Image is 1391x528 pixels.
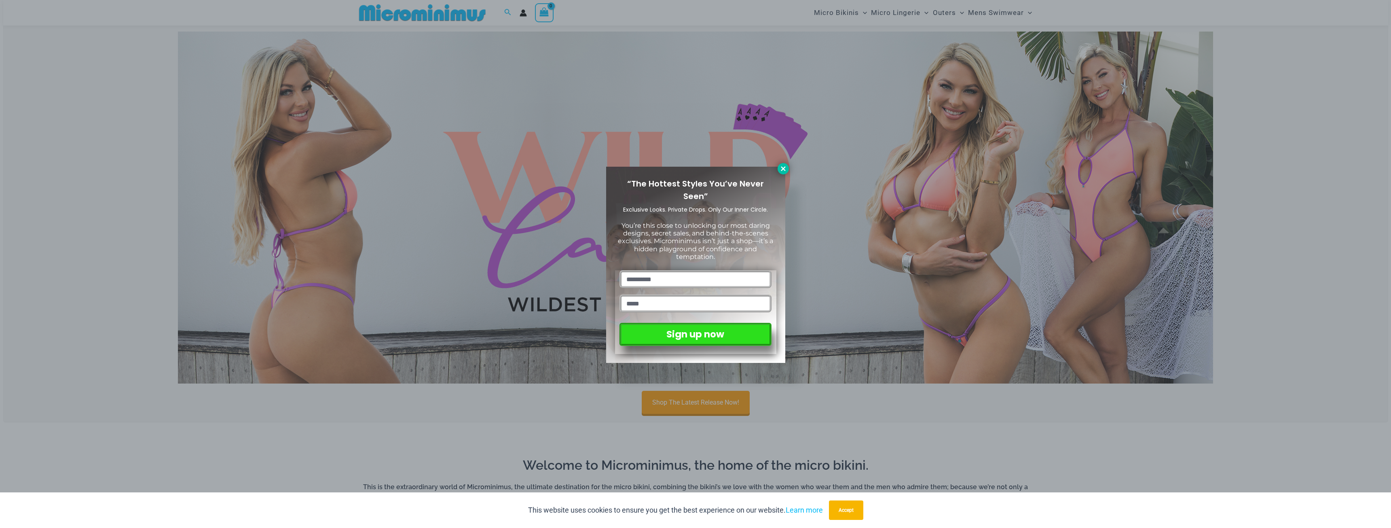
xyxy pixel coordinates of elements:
p: This website uses cookies to ensure you get the best experience on our website. [528,504,823,516]
button: Accept [829,500,863,520]
span: “The Hottest Styles You’ve Never Seen” [627,178,764,202]
button: Sign up now [619,323,771,346]
span: Exclusive Looks. Private Drops. Only Our Inner Circle. [623,206,768,214]
span: You’re this close to unlocking our most daring designs, secret sales, and behind-the-scenes exclu... [618,222,773,261]
button: Close [778,163,789,174]
a: Learn more [786,506,823,514]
